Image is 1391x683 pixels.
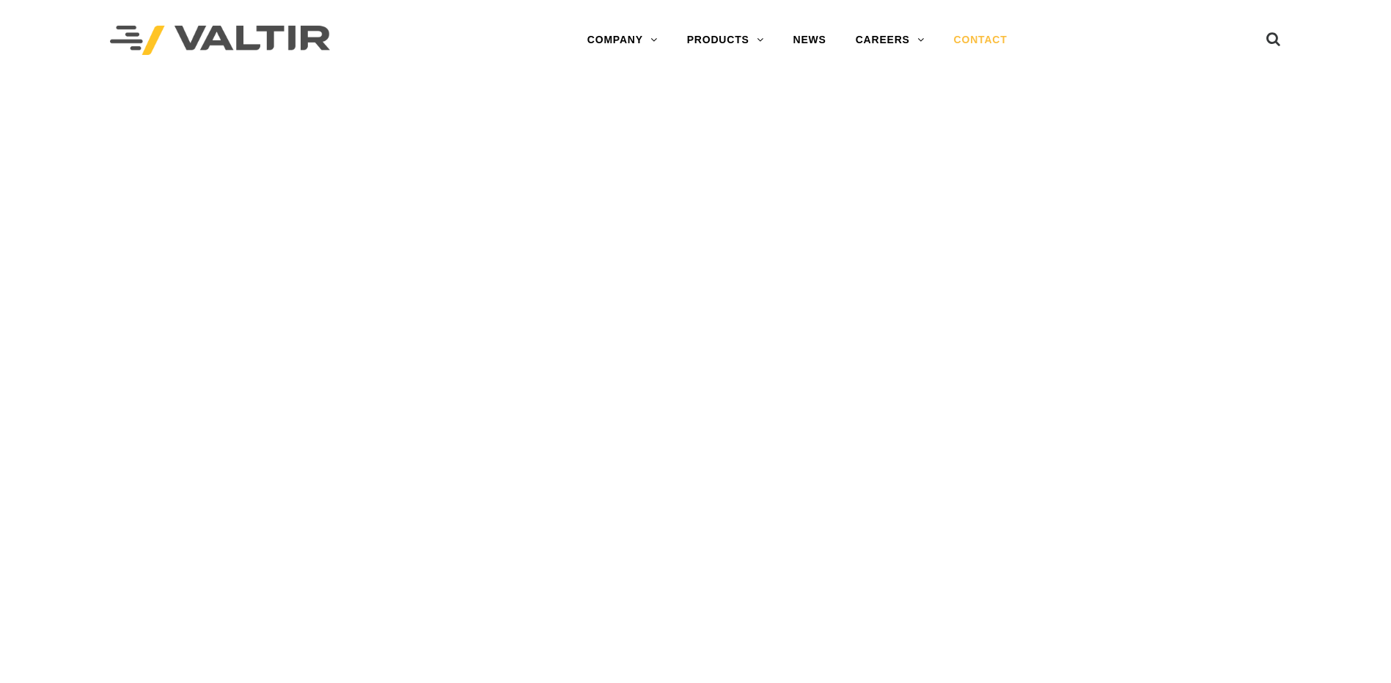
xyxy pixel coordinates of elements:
a: PRODUCTS [672,26,779,55]
img: Valtir [110,26,330,56]
a: CONTACT [939,26,1022,55]
a: CAREERS [841,26,939,55]
a: COMPANY [573,26,672,55]
a: NEWS [779,26,841,55]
